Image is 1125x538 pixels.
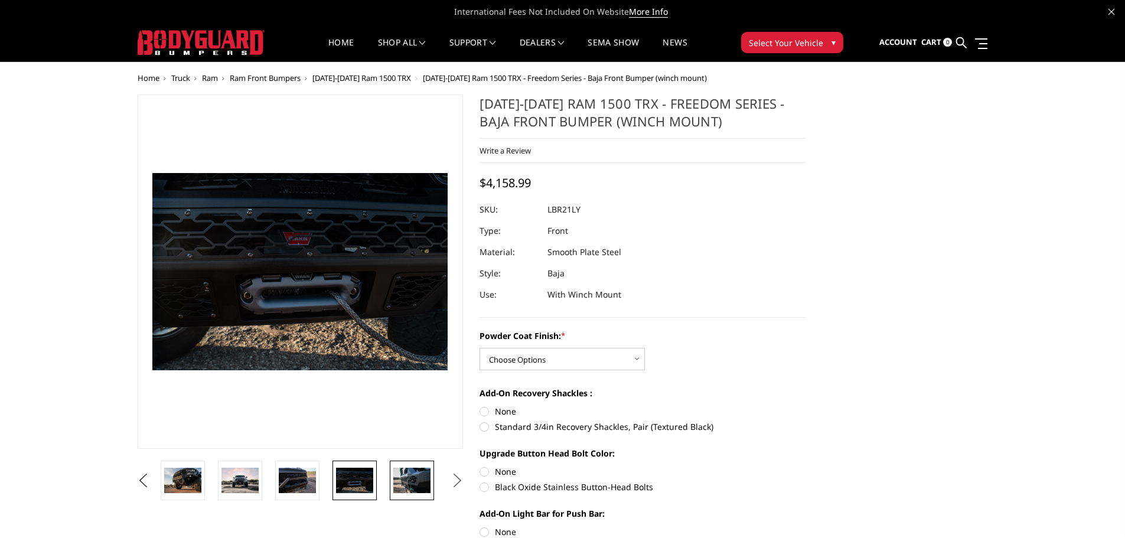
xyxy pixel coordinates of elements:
a: Home [328,38,354,61]
span: ▾ [831,36,836,48]
a: Ram Front Bumpers [230,73,301,83]
span: [DATE]-[DATE] Ram 1500 TRX - Freedom Series - Baja Front Bumper (winch mount) [423,73,707,83]
img: 2021-2024 Ram 1500 TRX - Freedom Series - Baja Front Bumper (winch mount) [221,468,259,493]
a: Home [138,73,159,83]
iframe: Chat Widget [1066,481,1125,538]
img: 2021-2024 Ram 1500 TRX - Freedom Series - Baja Front Bumper (winch mount) [279,468,316,493]
img: 2021-2024 Ram 1500 TRX - Freedom Series - Baja Front Bumper (winch mount) [336,468,373,493]
a: News [663,38,687,61]
span: Cart [921,37,941,47]
span: 0 [943,38,952,47]
label: Add-On Light Bar for Push Bar: [480,507,806,520]
label: Upgrade Button Head Bolt Color: [480,447,806,459]
label: None [480,405,806,418]
a: [DATE]-[DATE] Ram 1500 TRX [312,73,411,83]
a: Truck [171,73,190,83]
button: Select Your Vehicle [741,32,843,53]
button: Previous [135,472,152,490]
dt: SKU: [480,199,539,220]
span: Select Your Vehicle [749,37,823,49]
dt: Style: [480,263,539,284]
span: $4,158.99 [480,175,531,191]
dd: Smooth Plate Steel [547,242,621,263]
label: Add-On Recovery Shackles : [480,387,806,399]
a: Dealers [520,38,565,61]
label: None [480,526,806,538]
label: None [480,465,806,478]
a: Ram [202,73,218,83]
a: Write a Review [480,145,531,156]
a: SEMA Show [588,38,639,61]
img: BODYGUARD BUMPERS [138,30,265,55]
dt: Material: [480,242,539,263]
img: 2021-2024 Ram 1500 TRX - Freedom Series - Baja Front Bumper (winch mount) [393,468,431,493]
dt: Use: [480,284,539,305]
a: Support [449,38,496,61]
label: Black Oxide Stainless Button-Head Bolts [480,481,806,493]
dd: Front [547,220,568,242]
a: shop all [378,38,426,61]
label: Powder Coat Finish: [480,330,806,342]
a: 2021-2024 Ram 1500 TRX - Freedom Series - Baja Front Bumper (winch mount) [138,94,464,449]
a: Cart 0 [921,27,952,58]
img: 2021-2024 Ram 1500 TRX - Freedom Series - Baja Front Bumper (winch mount) [164,468,201,493]
a: Account [879,27,917,58]
h1: [DATE]-[DATE] Ram 1500 TRX - Freedom Series - Baja Front Bumper (winch mount) [480,94,806,139]
label: Standard 3/4in Recovery Shackles, Pair (Textured Black) [480,420,806,433]
a: More Info [629,6,668,18]
span: Account [879,37,917,47]
dd: LBR21LY [547,199,581,220]
button: Next [448,472,466,490]
dd: With Winch Mount [547,284,621,305]
dt: Type: [480,220,539,242]
dd: Baja [547,263,565,284]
